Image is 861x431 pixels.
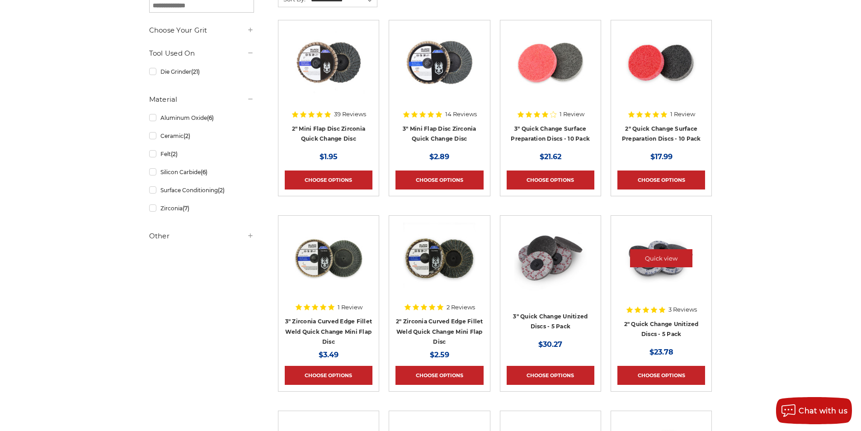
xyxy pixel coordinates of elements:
a: 3 inch surface preparation discs [507,27,594,114]
span: (7) [183,205,189,212]
a: 3" Quick Change Surface Preparation Discs - 10 Pack [511,125,590,142]
a: Choose Options [507,366,594,385]
span: 1 Review [560,111,584,117]
a: Quick view [408,249,470,267]
a: Choose Options [617,366,705,385]
a: Felt [149,146,254,162]
a: Surface Conditioning [149,182,254,198]
span: $3.49 [319,350,339,359]
h5: Choose Your Grit [149,25,254,36]
a: Choose Options [395,366,483,385]
a: Choose Options [507,171,594,189]
a: Ceramic [149,128,254,144]
a: Quick view [630,249,692,267]
span: (21) [191,68,200,75]
span: (2) [183,133,190,139]
button: Chat with us [776,397,852,424]
a: 2" Quick Change Unitized Discs - 5 Pack [617,222,705,310]
span: 14 Reviews [445,111,477,117]
span: 39 Reviews [334,111,366,117]
a: Quick view [519,54,582,72]
span: (2) [171,151,178,157]
img: BHA 3" Quick Change 60 Grit Flap Disc for Fine Grinding and Finishing [403,27,475,99]
a: Quick view [408,54,470,72]
span: (6) [207,114,214,121]
a: Choose Options [285,366,372,385]
a: Quick view [519,249,582,267]
span: $2.89 [429,152,449,161]
a: Black Hawk Abrasives 2-inch Zirconia Flap Disc with 60 Grit Zirconia for Smooth Finishing [285,27,372,114]
a: Zirconia [149,200,254,216]
a: 3" Quick Change Unitized Discs - 5 Pack [513,313,588,330]
a: 2 inch surface preparation discs [617,27,705,114]
span: Chat with us [799,407,847,415]
img: BHA 2 inch mini curved edge quick change flap discs [403,222,475,294]
a: Silicon Carbide [149,164,254,180]
img: 3 inch surface preparation discs [514,27,587,99]
a: 3" Zirconia Curved Edge Fillet Weld Quick Change Mini Flap Disc [285,318,372,345]
img: 2 inch surface preparation discs [625,27,697,99]
span: 1 Review [338,304,362,310]
a: 3" Quick Change Unitized Discs - 5 Pack [507,222,594,310]
span: $1.95 [320,152,338,161]
span: $2.59 [430,350,449,359]
a: Choose Options [395,171,483,189]
a: 2" Zirconia Curved Edge Fillet Weld Quick Change Mini Flap Disc [396,318,483,345]
span: 2 Reviews [447,304,475,310]
a: BHA 3" Quick Change 60 Grit Flap Disc for Fine Grinding and Finishing [395,27,483,114]
a: Quick view [297,54,360,72]
span: 1 Review [670,111,695,117]
span: $17.99 [650,152,673,161]
a: Aluminum Oxide [149,110,254,126]
h5: Tool Used On [149,48,254,59]
img: 2" Quick Change Unitized Discs - 5 Pack [625,222,697,294]
h5: Other [149,231,254,242]
a: BHA 3 inch quick change curved edge flap discs [285,222,372,310]
a: BHA 2 inch mini curved edge quick change flap discs [395,222,483,310]
a: Die Grinder [149,64,254,80]
span: 3 Reviews [668,307,697,313]
span: $23.78 [649,348,673,356]
a: 2" Quick Change Surface Preparation Discs - 10 Pack [622,125,701,142]
a: Quick view [630,54,692,72]
a: Choose Options [285,171,372,189]
span: $30.27 [538,340,562,349]
a: 2" Mini Flap Disc Zirconia Quick Change Disc [292,125,366,142]
span: (6) [201,169,207,175]
h5: Material [149,94,254,105]
a: Quick view [297,249,360,267]
img: Black Hawk Abrasives 2-inch Zirconia Flap Disc with 60 Grit Zirconia for Smooth Finishing [292,27,365,99]
span: (2) [218,187,225,194]
a: 3" Mini Flap Disc Zirconia Quick Change Disc [403,125,476,142]
span: $21.62 [540,152,561,161]
img: 3" Quick Change Unitized Discs - 5 Pack [514,222,587,294]
a: 2" Quick Change Unitized Discs - 5 Pack [624,321,699,338]
img: BHA 3 inch quick change curved edge flap discs [292,222,365,294]
a: Choose Options [617,171,705,189]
